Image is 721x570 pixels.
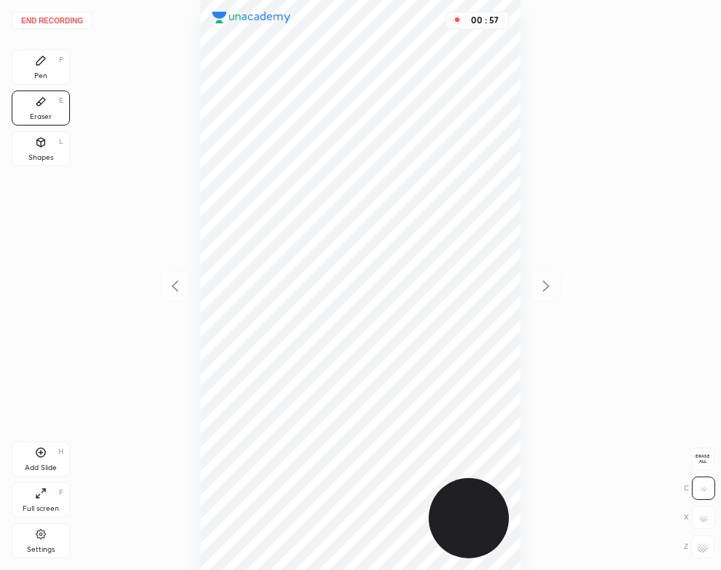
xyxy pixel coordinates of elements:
[30,113,52,120] div: Eraser
[59,56,63,63] div: P
[684,477,715,500] div: C
[59,489,63,496] div: F
[212,12,291,23] img: logo.38c385cc.svg
[59,97,63,104] div: E
[23,505,59,512] div: Full screen
[684,535,714,558] div: Z
[692,454,714,464] span: Erase all
[12,12,93,29] button: End recording
[25,464,57,471] div: Add Slide
[28,154,53,161] div: Shapes
[59,138,63,145] div: L
[467,15,502,26] div: 00 : 57
[684,506,715,529] div: X
[34,72,47,80] div: Pen
[58,448,63,455] div: H
[27,546,55,553] div: Settings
